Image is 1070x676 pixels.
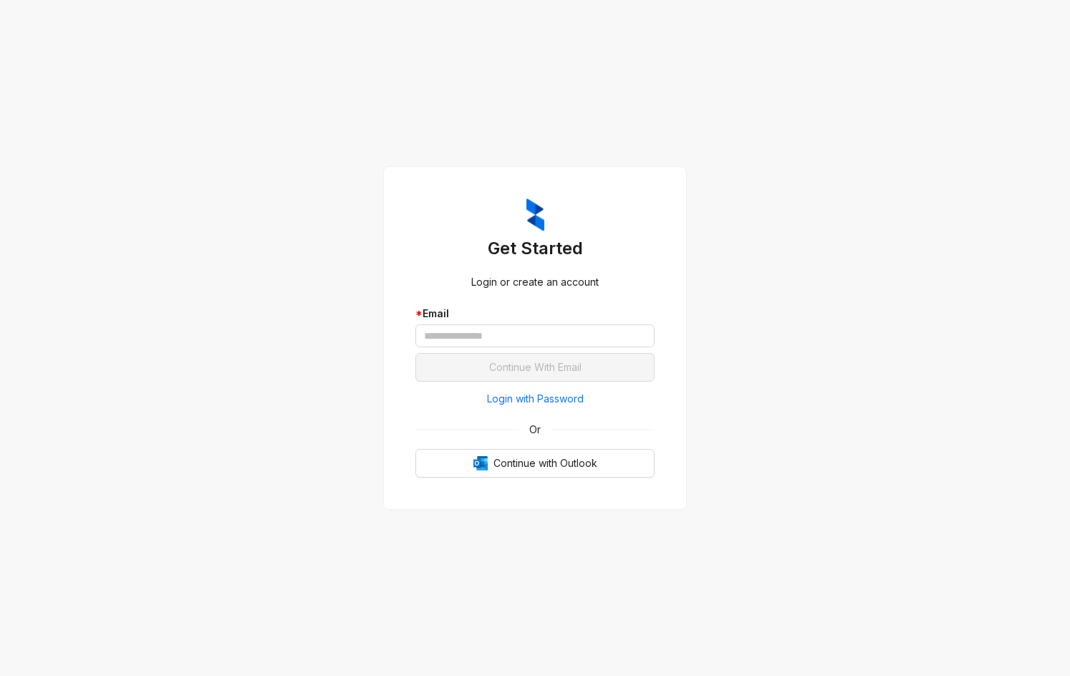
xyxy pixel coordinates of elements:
[526,198,544,231] img: ZumaIcon
[415,353,655,382] button: Continue With Email
[493,455,597,471] span: Continue with Outlook
[415,237,655,260] h3: Get Started
[519,422,551,438] span: Or
[415,274,655,290] div: Login or create an account
[415,306,655,322] div: Email
[415,387,655,410] button: Login with Password
[487,391,584,407] span: Login with Password
[473,456,488,470] img: Outlook
[415,449,655,478] button: OutlookContinue with Outlook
